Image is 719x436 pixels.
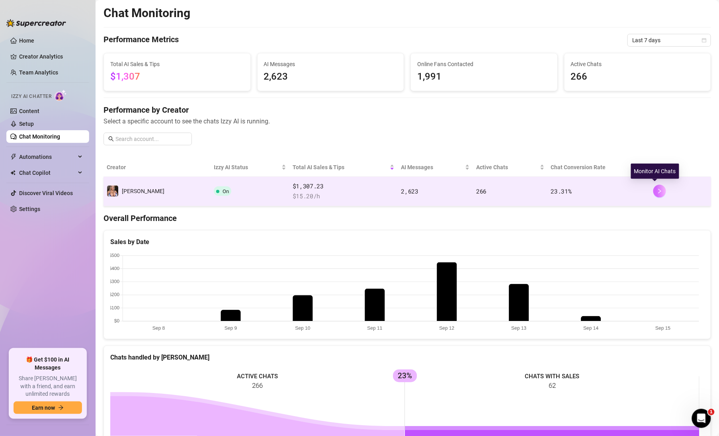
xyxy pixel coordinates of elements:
[110,71,140,82] span: $1,307
[104,158,211,177] th: Creator
[19,190,73,196] a: Discover Viral Videos
[115,135,187,143] input: Search account...
[108,136,114,142] span: search
[293,182,395,191] span: $1,307.23
[110,60,244,68] span: Total AI Sales & Tips
[19,166,76,179] span: Chat Copilot
[571,69,705,84] span: 266
[104,6,190,21] h2: Chat Monitoring
[14,375,82,398] span: Share [PERSON_NAME] with a friend, and earn unlimited rewards
[58,405,64,411] span: arrow-right
[19,108,39,114] a: Content
[293,163,389,172] span: Total AI Sales & Tips
[401,187,418,195] span: 2,623
[476,163,538,172] span: Active Chats
[473,158,547,177] th: Active Chats
[631,164,679,179] div: Monitor AI Chats
[657,188,662,194] span: right
[211,158,289,177] th: Izzy AI Status
[417,60,551,68] span: Online Fans Contacted
[104,34,179,47] h4: Performance Metrics
[264,69,398,84] span: 2,623
[548,158,651,177] th: Chat Conversion Rate
[702,38,707,43] span: calendar
[6,19,66,27] img: logo-BBDzfeDw.svg
[19,69,58,76] a: Team Analytics
[264,60,398,68] span: AI Messages
[10,154,17,160] span: thunderbolt
[55,90,67,101] img: AI Chatter
[401,163,463,172] span: AI Messages
[293,192,395,201] span: $ 15.20 /h
[19,151,76,163] span: Automations
[19,50,83,63] a: Creator Analytics
[110,237,704,247] div: Sales by Date
[104,104,711,115] h4: Performance by Creator
[19,37,34,44] a: Home
[104,213,711,224] h4: Overall Performance
[14,401,82,414] button: Earn nowarrow-right
[32,405,55,411] span: Earn now
[289,158,398,177] th: Total AI Sales & Tips
[19,206,40,212] a: Settings
[19,121,34,127] a: Setup
[214,163,279,172] span: Izzy AI Status
[476,187,486,195] span: 266
[110,352,704,362] div: Chats handled by [PERSON_NAME]
[571,60,705,68] span: Active Chats
[692,409,711,428] iframe: Intercom live chat
[10,170,16,176] img: Chat Copilot
[653,185,666,197] button: right
[122,188,164,194] span: [PERSON_NAME]
[632,34,706,46] span: Last 7 days
[223,188,229,194] span: On
[11,93,51,100] span: Izzy AI Chatter
[19,133,60,140] a: Chat Monitoring
[551,187,572,195] span: 23.31 %
[104,116,711,126] span: Select a specific account to see the chats Izzy AI is running.
[417,69,551,84] span: 1,991
[107,186,118,197] img: Lana Wolf
[14,356,82,371] span: 🎁 Get $100 in AI Messages
[708,409,715,415] span: 1
[398,158,473,177] th: AI Messages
